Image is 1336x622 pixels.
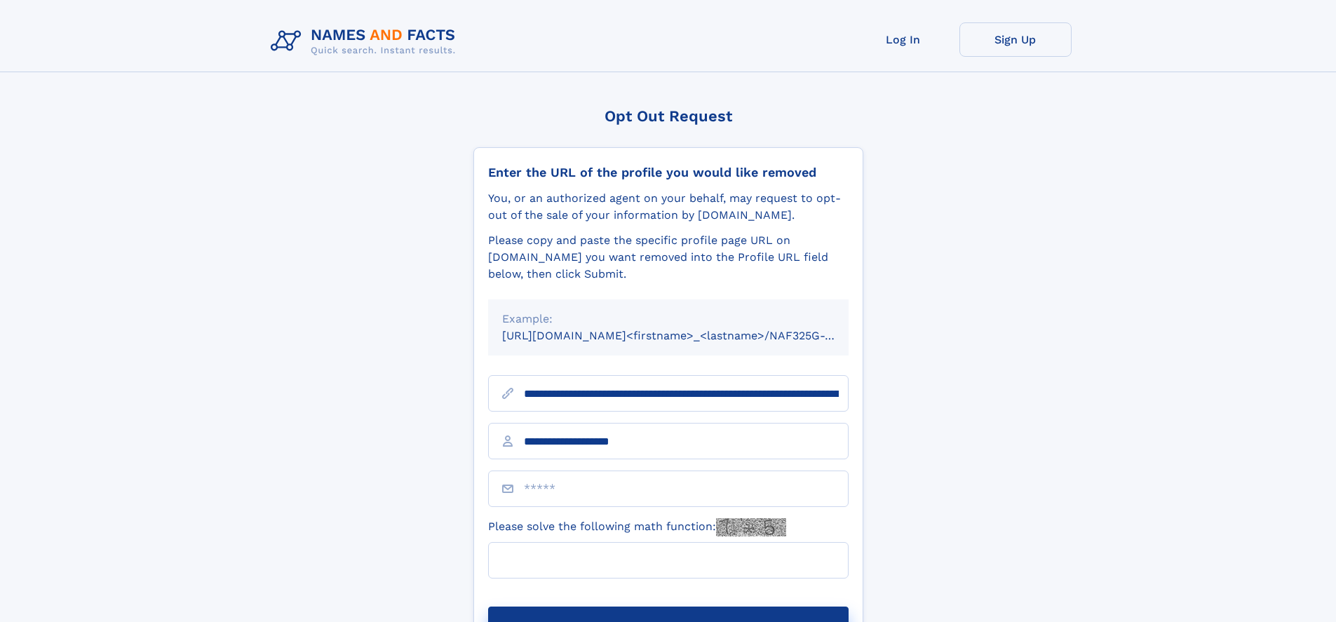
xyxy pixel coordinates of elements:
[488,165,849,180] div: Enter the URL of the profile you would like removed
[502,329,875,342] small: [URL][DOMAIN_NAME]<firstname>_<lastname>/NAF325G-xxxxxxxx
[488,232,849,283] div: Please copy and paste the specific profile page URL on [DOMAIN_NAME] you want removed into the Pr...
[265,22,467,60] img: Logo Names and Facts
[847,22,959,57] a: Log In
[473,107,863,125] div: Opt Out Request
[959,22,1072,57] a: Sign Up
[502,311,835,327] div: Example:
[488,190,849,224] div: You, or an authorized agent on your behalf, may request to opt-out of the sale of your informatio...
[488,518,786,536] label: Please solve the following math function:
